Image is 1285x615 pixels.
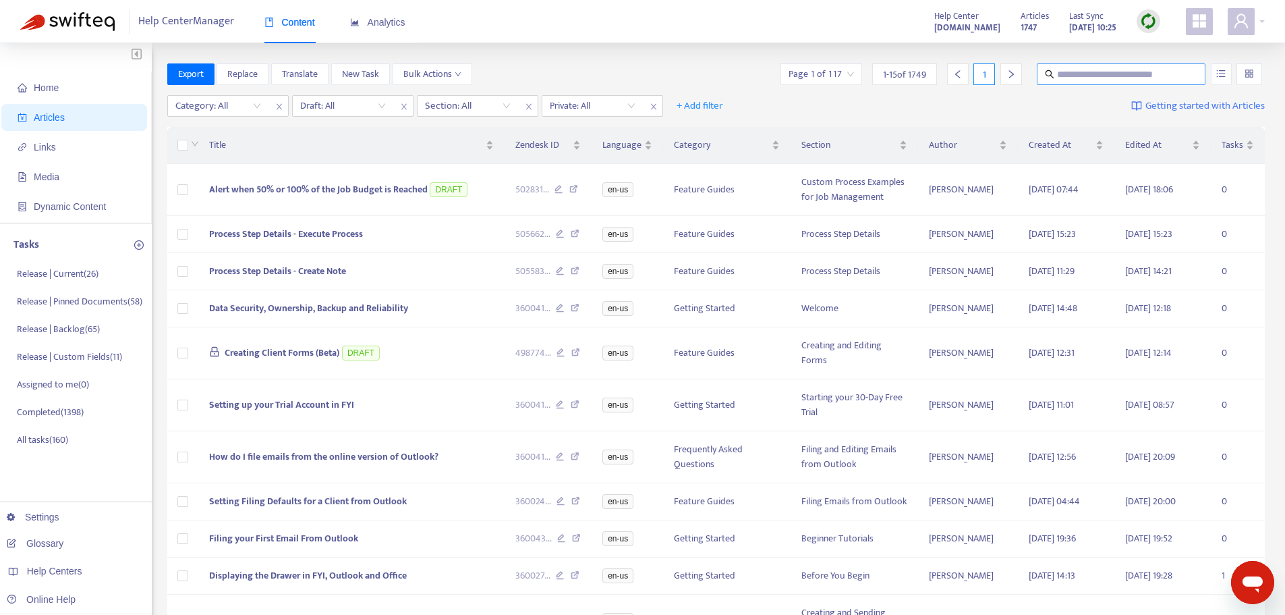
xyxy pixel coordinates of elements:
span: lock [209,346,220,357]
a: Getting started with Articles [1131,95,1265,117]
span: close [395,99,413,115]
span: Setting Filing Defaults for a Client from Outlook [209,493,407,509]
span: close [520,99,538,115]
span: en-us [602,494,633,509]
td: Getting Started [663,520,791,558]
span: + Add filter [677,98,723,114]
span: [DATE] 14:21 [1125,263,1172,279]
span: en-us [602,568,633,583]
td: Getting Started [663,379,791,431]
button: Translate [271,63,329,85]
span: Tasks [1222,138,1243,153]
span: [DATE] 08:57 [1125,397,1174,412]
span: book [264,18,274,27]
span: en-us [602,450,633,464]
strong: 1747 [1021,20,1037,35]
th: Author [918,127,1017,164]
span: en-us [602,264,633,279]
span: [DATE] 14:48 [1029,300,1077,316]
span: How do I file emails from the online version of Outlook? [209,449,438,464]
span: [DATE] 20:00 [1125,493,1176,509]
th: Edited At [1114,127,1211,164]
span: plus-circle [134,240,144,250]
span: Data Security, Ownership, Backup and Reliability [209,300,408,316]
img: image-link [1131,101,1142,111]
span: en-us [602,227,633,242]
th: Created At [1018,127,1115,164]
td: Process Step Details [791,253,919,290]
span: Setting up your Trial Account in FYI [209,397,354,412]
span: 360041 ... [515,398,550,412]
span: Last Sync [1069,9,1104,24]
span: link [18,142,27,152]
img: sync.dc5367851b00ba804db3.png [1140,13,1157,30]
button: Export [167,63,215,85]
button: + Add filter [666,95,733,117]
span: Articles [1021,9,1049,24]
span: en-us [602,346,633,360]
span: Content [264,17,315,28]
span: Zendesk ID [515,138,571,153]
td: Beginner Tutorials [791,520,919,558]
span: Links [34,142,56,153]
td: Getting Started [663,290,791,327]
td: Getting Started [663,558,791,595]
span: 360043 ... [515,531,552,546]
td: 0 [1211,379,1265,431]
p: Assigned to me ( 0 ) [17,377,89,392]
span: Title [209,138,483,153]
button: Bulk Actionsdown [393,63,472,85]
span: Category [674,138,769,153]
span: en-us [602,182,633,197]
th: Category [663,127,791,164]
span: Export [178,67,204,82]
span: close [645,99,662,115]
span: Creating Client Forms (Beta) [225,345,339,360]
span: New Task [342,67,379,82]
td: Process Step Details [791,216,919,253]
td: Feature Guides [663,327,791,379]
span: Help Center Manager [138,9,234,34]
span: en-us [602,398,633,412]
span: [DATE] 12:31 [1029,345,1075,360]
span: Alert when 50% or 100% of the Job Budget is Reached [209,182,428,197]
td: 0 [1211,483,1265,520]
span: Help Centers [27,566,82,577]
span: Bulk Actions [403,67,461,82]
span: [DATE] 12:14 [1125,345,1172,360]
span: [DATE] 19:52 [1125,531,1172,546]
a: Settings [7,512,59,523]
p: All tasks ( 160 ) [17,433,68,447]
td: Feature Guides [663,483,791,520]
span: 360041 ... [515,301,550,316]
td: Feature Guides [663,164,791,216]
th: Language [592,127,663,164]
td: Feature Guides [663,216,791,253]
span: area-chart [350,18,360,27]
p: Completed ( 1398 ) [17,405,84,419]
td: 1 [1211,558,1265,595]
span: down [191,140,199,148]
td: [PERSON_NAME] [918,520,1017,558]
span: [DATE] 14:13 [1029,568,1075,583]
span: Author [929,138,996,153]
span: Getting started with Articles [1145,99,1265,114]
span: 505662 ... [515,227,550,242]
td: [PERSON_NAME] [918,327,1017,379]
span: 505583 ... [515,264,550,279]
td: Before You Begin [791,558,919,595]
span: [DATE] 12:18 [1125,300,1171,316]
button: unordered-list [1211,63,1232,85]
p: Release | Custom Fields ( 11 ) [17,350,122,364]
img: Swifteq [20,12,115,31]
span: 498774 ... [515,346,551,360]
a: Online Help [7,594,76,605]
span: close [270,99,288,115]
td: Filing and Editing Emails from Outlook [791,431,919,483]
p: Release | Backlog ( 65 ) [17,322,100,336]
span: [DATE] 11:01 [1029,397,1074,412]
span: Home [34,82,59,93]
span: Filing your First Email From Outlook [209,531,358,546]
span: Edited At [1125,138,1189,153]
span: [DATE] 15:23 [1029,226,1076,242]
